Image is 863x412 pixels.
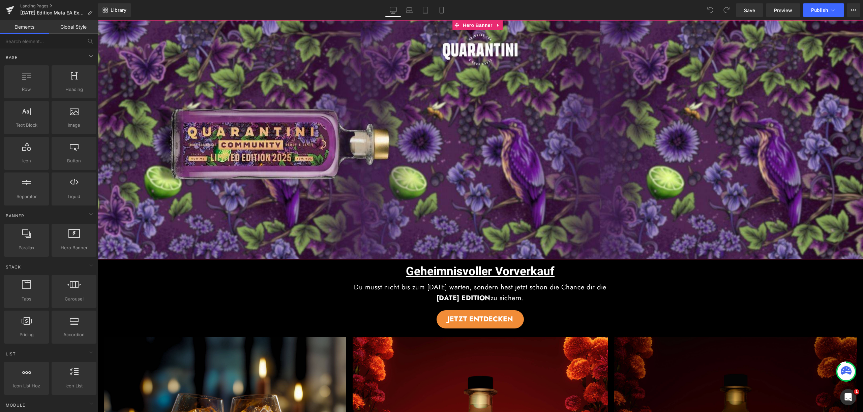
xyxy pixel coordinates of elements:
[54,331,94,338] span: Accordion
[720,3,733,17] button: Redo
[5,264,22,270] span: Stack
[49,20,98,34] a: Global Style
[54,193,94,200] span: Liquid
[417,3,434,17] a: Tablet
[350,294,416,304] span: JETZT ENTDECKEN
[5,402,26,408] span: Module
[54,122,94,129] span: Image
[54,86,94,93] span: Heading
[211,262,555,273] p: Du musst nicht bis zum [DATE] warten, sondern hast jetzt schon die Chance dir die
[339,290,426,308] a: JETZT ENTDECKEN
[774,7,792,14] span: Preview
[54,157,94,164] span: Button
[54,244,94,251] span: Hero Banner
[211,273,555,283] p: zu sichern.
[434,3,450,17] a: Mobile
[5,351,17,357] span: List
[54,382,94,389] span: Icon List
[6,193,47,200] span: Separator
[847,3,860,17] button: More
[5,213,25,219] span: Banner
[20,10,85,15] span: [DATE] Edition Meta EA External Bestätigungsseite
[766,3,800,17] a: Preview
[401,3,417,17] a: Laptop
[6,122,47,129] span: Text Block
[385,3,401,17] a: Desktop
[308,243,457,260] span: Geheimnisvoller Vorverkauf
[111,7,126,13] span: Library
[744,7,755,14] span: Save
[20,3,98,9] a: Landing Pages
[811,7,828,13] span: Publish
[6,295,47,303] span: Tabs
[54,295,94,303] span: Carousel
[6,86,47,93] span: Row
[5,54,18,61] span: Base
[704,3,717,17] button: Undo
[98,3,131,17] a: New Library
[339,273,393,283] span: [DATE] EDITION
[6,382,47,389] span: Icon List Hoz
[6,331,47,338] span: Pricing
[840,389,856,405] iframe: Intercom live chat
[803,3,844,17] button: Publish
[854,389,859,394] span: 1
[6,244,47,251] span: Parallax
[6,157,47,164] span: Icon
